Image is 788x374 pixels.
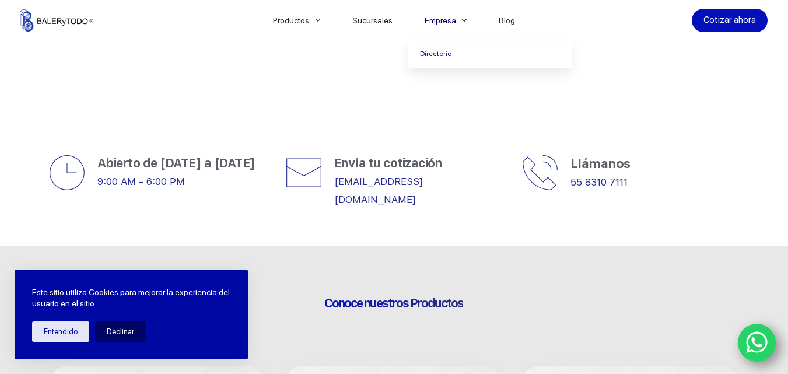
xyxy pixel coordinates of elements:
button: Entendido [32,321,89,342]
span: Conoce nuestros Productos [324,296,463,310]
span: Llámanos [570,156,631,171]
p: Este sitio utiliza Cookies para mejorar la experiencia del usuario en el sitio. [32,287,230,310]
a: 55 8310 7111 [570,176,628,188]
a: Directorio [408,41,572,68]
a: [EMAIL_ADDRESS][DOMAIN_NAME] [334,176,423,205]
span: 9:00 AM - 6:00 PM [97,176,185,187]
a: Cotizar ahora [692,9,768,32]
a: WhatsApp [738,324,776,362]
img: Balerytodo [20,9,93,32]
span: Abierto de [DATE] a [DATE] [97,156,255,170]
span: Envía tu cotización [334,156,442,170]
button: Declinar [95,321,146,342]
